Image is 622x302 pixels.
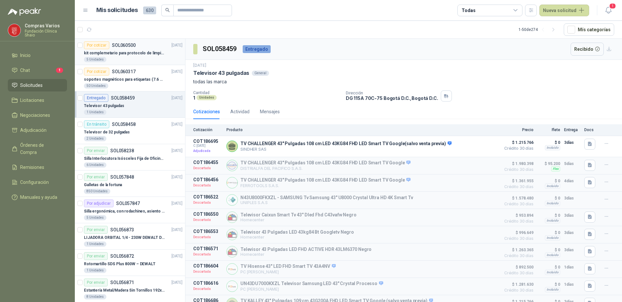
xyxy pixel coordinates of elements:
[564,139,580,146] p: 3 días
[240,229,354,235] p: Televisor 43 Pulgadas LED 43kg84 Bt Googletv Negro
[501,288,534,292] span: Crédito 30 días
[227,177,237,188] img: Company Logo
[226,128,497,132] p: Producto
[240,264,336,269] p: TV Hisense 43" LED FHD Smart TV 43A4NV
[84,50,165,56] p: kit complemetario para protocolo de limpieza
[243,45,271,53] div: Entregado
[84,199,114,207] div: Por adjudicar
[84,41,109,49] div: Por cotizar
[193,217,223,223] p: Descartada
[193,194,223,199] p: COT186522
[84,156,165,162] p: Silla Interlocutora Isósceles Fija de Oficina Tela Negra Just Home Collection
[193,144,223,148] span: C: [DATE]
[193,286,223,292] p: Descartada
[260,108,280,115] div: Mensajes
[8,124,67,136] a: Adjudicación
[75,171,185,197] a: Por enviarSOL057848[DATE] Galletas de la fortuna850 Unidades
[501,128,534,132] p: Precio
[545,270,560,275] div: Incluido
[501,177,534,185] span: $ 1.361.955
[8,8,41,16] img: Logo peakr
[84,261,155,267] p: Rotomartillo SDS Plus 800W – DEWALT
[551,166,560,172] div: Flex
[75,144,185,171] a: Por enviarSOL058238[DATE] Silla Interlocutora Isósceles Fija de Oficina Tela Negra Just Home Coll...
[584,128,597,132] p: Docs
[110,280,134,285] p: SOL056871
[193,90,341,95] p: Cantidad
[240,147,452,152] p: SINDHER SAS
[84,68,109,75] div: Por cotizar
[537,177,560,185] p: $ 0
[501,271,534,275] span: Crédito 30 días
[537,128,560,132] p: Flete
[564,263,580,271] p: 1 días
[227,229,237,240] img: Company Logo
[240,281,383,287] p: UN43DU7000KXZL Televisor Samsung LED 43" Crystal Processo
[564,23,614,36] button: Mís categorías
[112,122,136,127] p: SOL058458
[193,212,223,217] p: COT186550
[545,218,560,223] div: Incluido
[545,235,560,240] div: Incluido
[75,39,185,65] a: Por cotizarSOL060500[DATE] kit complemetario para protocolo de limpieza5 Unidades
[75,65,185,91] a: Por cotizarSOL060317[DATE] soportes magnéticos para etiquetas (7.6 cm x 12.6 cm)50 Unidades
[240,141,452,147] p: TV CHALLENGER 43" Pulgadas 108 cm LED 43KG84 FHD LED Smart TV Google(salvo venta previa)
[240,235,354,240] p: Homecenter
[501,139,534,146] span: $ 1.215.766
[193,246,223,251] p: COT186571
[462,7,475,14] div: Todas
[193,128,223,132] p: Cotización
[501,237,534,240] span: Crédito 30 días
[240,269,336,274] p: PC [PERSON_NAME]
[501,146,534,150] span: Crédito 30 días
[110,148,134,153] p: SOL058238
[75,118,185,144] a: En tránsitoSOL058458[DATE] Televisor de 32 pulgadas2 Unidades
[545,253,560,258] div: Incluido
[193,268,223,275] p: Descartada
[564,194,580,202] p: 3 días
[8,94,67,106] a: Licitaciones
[196,95,217,100] div: Unidades
[227,281,237,292] img: Company Logo
[84,189,110,194] div: 850 Unidades
[193,229,223,234] p: COT186553
[171,200,183,207] p: [DATE]
[193,234,223,240] p: Descartada
[20,82,43,89] span: Solicitudes
[537,194,560,202] p: $ 0
[240,166,411,171] p: DISTRIALFA DEL PACIFICO S.A.S.
[346,95,438,101] p: DG 115A 70C-75 Bogotá D.C. , Bogotá D.C.
[564,246,580,254] p: 3 días
[501,281,534,288] span: $ 1.281.630
[84,252,108,260] div: Por enviar
[171,95,183,101] p: [DATE]
[110,227,134,232] p: SOL056873
[501,212,534,219] span: $ 953.894
[501,254,534,258] span: Crédito 30 días
[193,281,223,286] p: COT186616
[171,227,183,233] p: [DATE]
[240,252,372,257] p: Homecenter
[227,264,237,274] img: Company Logo
[20,52,31,59] span: Inicio
[346,91,438,95] p: Dirección
[240,183,411,188] p: FERROTOOLS S.A.S.
[84,57,106,62] div: 5 Unidades
[25,29,67,37] p: Fundación Clínica Shaio
[537,263,560,271] p: $ 0
[193,70,249,76] p: Televisor 43 pulgadas
[165,8,170,12] span: search
[193,139,223,144] p: COT186695
[537,212,560,219] p: $ 0
[84,110,106,115] div: 1 Unidades
[8,109,67,121] a: Negociaciones
[193,62,206,69] p: [DATE]
[111,96,135,100] p: SOL058459
[501,160,534,168] span: $ 1.980.398
[20,164,44,171] span: Remisiones
[501,202,534,206] span: Crédito 30 días
[171,42,183,48] p: [DATE]
[519,24,559,35] div: 1 - 50 de 274
[564,128,580,132] p: Entrega
[501,185,534,189] span: Crédito 30 días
